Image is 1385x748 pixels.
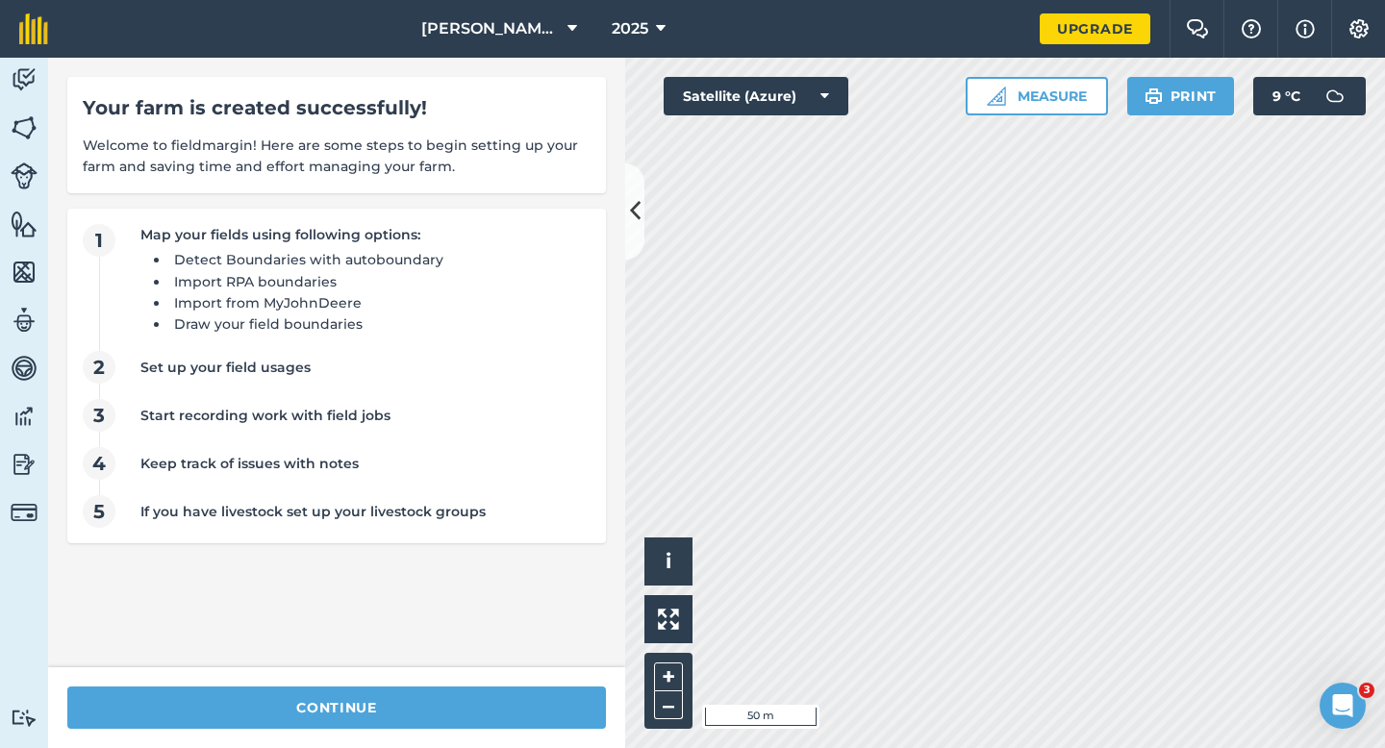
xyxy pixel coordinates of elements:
[1240,19,1263,38] img: A question mark icon
[1320,683,1366,729] iframe: Intercom live chat
[11,499,38,526] img: svg+xml;base64,PD94bWwgdmVyc2lvbj0iMS4wIiBlbmNvZGluZz0idXRmLTgiPz4KPCEtLSBHZW5lcmF0b3I6IEFkb2JlIE...
[140,453,581,474] div: Keep track of issues with notes
[67,686,606,729] button: continue
[421,17,560,40] span: [PERSON_NAME] & Sons
[644,537,692,586] button: i
[11,709,38,727] img: svg+xml;base64,PD94bWwgdmVyc2lvbj0iMS4wIiBlbmNvZGluZz0idXRmLTgiPz4KPCEtLSBHZW5lcmF0b3I6IEFkb2JlIE...
[654,691,683,719] button: –
[11,65,38,94] img: svg+xml;base64,PD94bWwgdmVyc2lvbj0iMS4wIiBlbmNvZGluZz0idXRmLTgiPz4KPCEtLSBHZW5lcmF0b3I6IEFkb2JlIE...
[11,306,38,335] img: svg+xml;base64,PD94bWwgdmVyc2lvbj0iMS4wIiBlbmNvZGluZz0idXRmLTgiPz4KPCEtLSBHZW5lcmF0b3I6IEFkb2JlIE...
[664,77,848,115] button: Satellite (Azure)
[169,271,581,292] li: Import RPA boundaries
[1145,85,1163,108] img: svg+xml;base64,PHN2ZyB4bWxucz0iaHR0cDovL3d3dy53My5vcmcvMjAwMC9zdmciIHdpZHRoPSIxOSIgaGVpZ2h0PSIyNC...
[140,357,581,378] div: Set up your field usages
[987,87,1006,106] img: Ruler icon
[83,135,591,178] span: Welcome to fieldmargin! Here are some steps to begin setting up your farm and saving time and eff...
[11,162,38,189] img: svg+xml;base64,PD94bWwgdmVyc2lvbj0iMS4wIiBlbmNvZGluZz0idXRmLTgiPz4KPCEtLSBHZW5lcmF0b3I6IEFkb2JlIE...
[11,450,38,479] img: svg+xml;base64,PD94bWwgdmVyc2lvbj0iMS4wIiBlbmNvZGluZz0idXRmLTgiPz4KPCEtLSBHZW5lcmF0b3I6IEFkb2JlIE...
[654,662,683,691] button: +
[19,13,48,44] img: fieldmargin Logo
[11,210,38,238] img: svg+xml;base64,PHN2ZyB4bWxucz0iaHR0cDovL3d3dy53My5vcmcvMjAwMC9zdmciIHdpZHRoPSI1NiIgaGVpZ2h0PSI2MC...
[169,313,581,335] li: Draw your field boundaries
[140,405,581,426] div: Start recording work with field jobs
[140,501,581,522] div: If you have livestock set up your livestock groups
[1127,77,1235,115] button: Print
[11,354,38,383] img: svg+xml;base64,PD94bWwgdmVyc2lvbj0iMS4wIiBlbmNvZGluZz0idXRmLTgiPz4KPCEtLSBHZW5lcmF0b3I6IEFkb2JlIE...
[966,77,1108,115] button: Measure
[169,292,581,313] li: Import from MyJohnDeere
[169,249,581,270] li: Detect Boundaries with autoboundary
[1296,17,1315,40] img: svg+xml;base64,PHN2ZyB4bWxucz0iaHR0cDovL3d3dy53My5vcmcvMjAwMC9zdmciIHdpZHRoPSIxNyIgaGVpZ2h0PSIxNy...
[1186,19,1209,38] img: Two speech bubbles overlapping with the left bubble in the forefront
[83,447,115,480] span: 4
[140,224,581,245] div: Map your fields using following options:
[1316,77,1354,115] img: svg+xml;base64,PD94bWwgdmVyc2lvbj0iMS4wIiBlbmNvZGluZz0idXRmLTgiPz4KPCEtLSBHZW5lcmF0b3I6IEFkb2JlIE...
[83,92,591,123] div: Your farm is created successfully!
[83,399,115,432] span: 3
[11,402,38,431] img: svg+xml;base64,PD94bWwgdmVyc2lvbj0iMS4wIiBlbmNvZGluZz0idXRmLTgiPz4KPCEtLSBHZW5lcmF0b3I6IEFkb2JlIE...
[1253,77,1366,115] button: 9 °C
[11,113,38,142] img: svg+xml;base64,PHN2ZyB4bWxucz0iaHR0cDovL3d3dy53My5vcmcvMjAwMC9zdmciIHdpZHRoPSI1NiIgaGVpZ2h0PSI2MC...
[1272,77,1300,115] span: 9 ° C
[1347,19,1371,38] img: A cog icon
[658,609,679,630] img: Four arrows, one pointing top left, one top right, one bottom right and the last bottom left
[83,495,115,528] span: 5
[83,224,115,257] span: 1
[1359,683,1374,698] span: 3
[666,549,671,573] span: i
[612,17,648,40] span: 2025
[83,351,115,384] span: 2
[1040,13,1150,44] a: Upgrade
[11,258,38,287] img: svg+xml;base64,PHN2ZyB4bWxucz0iaHR0cDovL3d3dy53My5vcmcvMjAwMC9zdmciIHdpZHRoPSI1NiIgaGVpZ2h0PSI2MC...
